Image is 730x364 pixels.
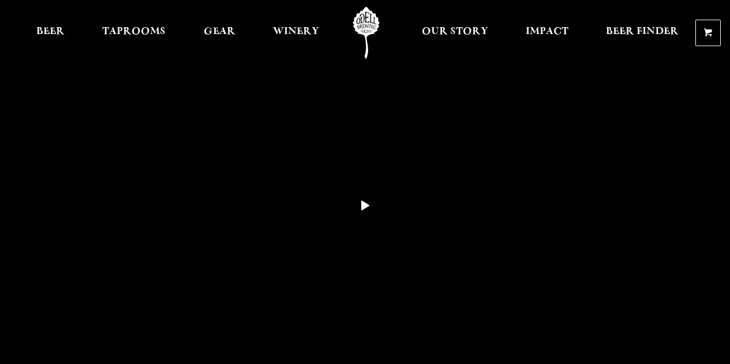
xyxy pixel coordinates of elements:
[36,27,65,36] span: Beer
[518,7,576,59] a: Impact
[95,7,173,59] a: Taprooms
[196,7,243,59] a: Gear
[526,27,568,36] span: Impact
[273,27,319,36] span: Winery
[345,7,388,59] a: Odell Home
[422,27,488,36] span: Our Story
[204,27,235,36] span: Gear
[265,7,327,59] a: Winery
[102,27,166,36] span: Taprooms
[414,7,496,59] a: Our Story
[598,7,686,59] a: Beer Finder
[29,7,72,59] a: Beer
[606,27,679,36] span: Beer Finder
